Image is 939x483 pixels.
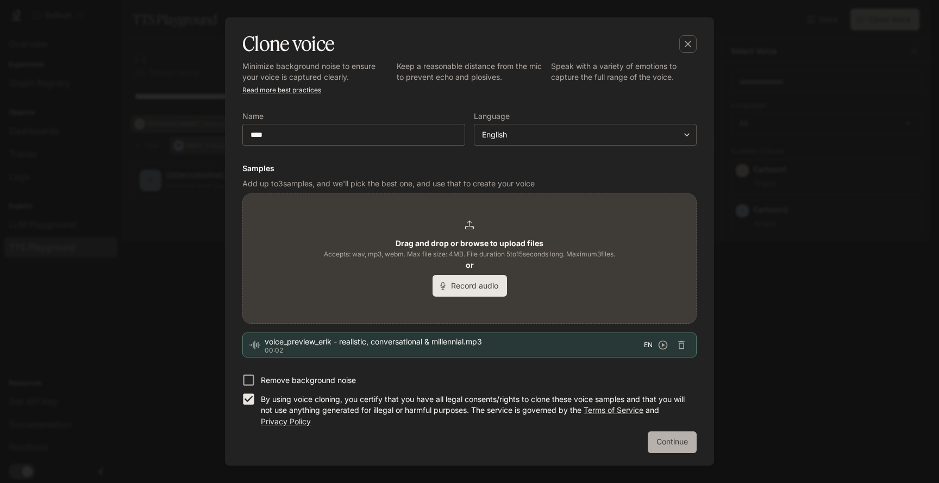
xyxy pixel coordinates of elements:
[433,275,507,297] button: Record audio
[242,163,697,174] h6: Samples
[265,336,644,347] span: voice_preview_erik - realistic, conversational & millennial.mp3
[474,129,696,140] div: English
[242,61,388,83] p: Minimize background noise to ensure your voice is captured clearly.
[644,340,653,350] span: EN
[397,61,542,83] p: Keep a reasonable distance from the mic to prevent echo and plosives.
[261,375,356,386] p: Remove background noise
[261,417,311,426] a: Privacy Policy
[242,30,334,58] h5: Clone voice
[482,129,679,140] div: English
[242,112,264,120] p: Name
[396,239,543,248] b: Drag and drop or browse to upload files
[474,112,510,120] p: Language
[584,405,643,415] a: Terms of Service
[551,61,697,83] p: Speak with a variety of emotions to capture the full range of the voice.
[242,86,321,94] a: Read more best practices
[648,431,697,453] button: Continue
[242,178,697,189] p: Add up to 3 samples, and we'll pick the best one, and use that to create your voice
[261,394,688,426] p: By using voice cloning, you certify that you have all legal consents/rights to clone these voice ...
[265,347,644,354] p: 00:02
[324,249,615,260] span: Accepts: wav, mp3, webm. Max file size: 4MB. File duration 5 to 15 seconds long. Maximum 3 files.
[466,260,474,269] b: or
